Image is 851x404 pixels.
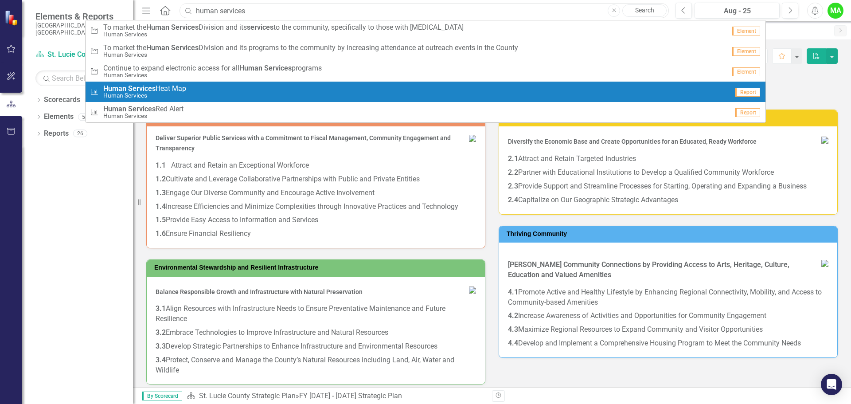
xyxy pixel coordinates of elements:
[103,64,322,72] span: Continue to expand electronic access for all programs
[507,231,833,237] h3: Thriving Community
[103,51,518,58] small: Human Services
[103,105,183,113] span: Red Alert
[86,82,765,102] a: ServicesHeat MapHuman ServicesReport
[156,186,476,200] p: Engage Our Diverse Community and Encourage Active Involvement
[821,260,828,267] img: 7.Thrive.Comm%20small.png
[732,67,760,76] span: Element
[103,113,183,119] small: Human Services
[732,47,760,56] span: Element
[103,24,464,31] span: To market the Division and its to the community, specifically to those with [MEDICAL_DATA]
[35,11,124,22] span: Elements & Reports
[35,50,124,60] a: St. Lucie County Strategic Plan
[156,229,166,238] strong: 1.6
[73,130,87,137] div: 26
[154,264,480,271] h3: Environmental Stewardship and Resilient Infrastructure
[156,288,363,295] span: Balance Responsible Growth and Infrastructure with Natural Preservation
[508,286,828,310] p: Promote Active and Healthy Lifestyle by Enhancing Regional Connectivity, Mobility, and Access to ...
[156,328,166,337] strong: 3.2
[171,161,309,169] span: Attract and Retain an Exceptional Workforce
[78,113,95,121] div: 520
[187,391,485,401] div: »
[508,182,518,190] strong: 2.3
[103,44,518,52] span: To market the Division and its programs to the community by increasing attendance at outreach eve...
[821,137,828,144] img: 5.Adv.Opportunity%20small%20v2.png
[156,302,476,326] p: Align Resources with Infrastructure Needs to Ensure Preventative Maintenance and Future Resilience
[86,61,765,82] a: Continue to expand electronic access for allHuman ServicesprogramsHuman ServicesElement
[103,85,186,93] span: Heat Map
[239,64,262,72] strong: Human
[622,4,667,17] a: Search
[156,342,166,350] strong: 3.3
[156,200,476,214] p: Increase Efficiencies and Minimize Complexities through Innovative Practices and Technology
[156,213,476,227] p: Provide Easy Access to Information and Services
[128,84,156,93] strong: Services
[247,23,273,31] strong: services
[156,216,166,224] strong: 1.5
[156,202,166,211] strong: 1.4
[508,196,518,204] strong: 2.4
[86,102,765,122] a: ServicesRed AlertHuman ServicesReport
[44,95,80,105] a: Scorecards
[199,392,296,400] a: St. Lucie County Strategic Plan
[4,9,20,26] img: ClearPoint Strategy
[732,27,760,35] span: Element
[156,356,166,364] strong: 3.4
[86,41,765,61] a: To market theHuman ServicesDivision and its programs to the community by increasing attendance at...
[469,286,476,294] img: 6.Env.Steward%20small.png
[146,23,169,31] strong: Human
[103,72,322,78] small: Human Services
[128,105,156,113] strong: Services
[469,135,476,142] img: 4.%20Foster.Comm.Trust%20small.png
[508,339,518,347] strong: 4.4
[508,311,518,320] strong: 4.2
[508,193,828,205] p: Capitalize on Our Geographic Strategic Advantages
[142,392,182,400] span: By Scorecard
[508,260,789,279] strong: [PERSON_NAME] Community Connections by Providing Access to Arts, Heritage, Culture, Education and...
[735,108,760,117] span: Report
[35,71,124,86] input: Search Below...
[508,138,757,145] span: Diversify the Economic Base and Create Opportunities for an Educated, Ready Workforce
[508,154,518,163] strong: 2.1
[156,175,166,183] strong: 1.2
[86,20,765,41] a: To market theHuman ServicesDivision and itsservicesto the community, specifically to those with [...
[508,166,828,180] p: Partner with Educational Institutions to Develop a Qualified Community Workforce
[44,112,74,122] a: Elements
[508,325,518,333] strong: 4.3
[44,129,69,139] a: Reports
[299,392,402,400] div: FY [DATE] - [DATE] Strategic Plan
[35,22,124,36] small: [GEOGRAPHIC_DATA], [GEOGRAPHIC_DATA]
[146,43,169,52] strong: Human
[508,168,518,177] strong: 2.2
[508,180,828,193] p: Provide Support and Streamline Processes for Starting, Operating and Expanding a Business
[508,152,828,166] p: Attract and Retain Targeted Industries
[698,6,777,16] div: Aug - 25
[156,340,476,353] p: Develop Strategic Partnerships to Enhance Infrastructure and Environmental Resources
[156,326,476,340] p: Embrace Technologies to Improve Infrastructure and Natural Resources
[156,304,166,313] strong: 3.1
[156,188,166,197] strong: 1.3
[103,31,464,38] small: Human Services
[735,88,760,97] span: Report
[103,92,186,99] small: Human Services
[156,227,476,239] p: Ensure Financial Resiliency
[508,309,828,323] p: Increase Awareness of Activities and Opportunities for Community Engagement
[264,64,292,72] strong: Services
[156,353,476,376] p: Protect, Conserve and Manage the County’s Natural Resources including Land, Air, Water and Wildlife
[508,323,828,337] p: Maximize Regional Resources to Expand Community and Visitor Opportunities
[156,173,476,186] p: Cultivate and Leverage Collaborative Partnerships with Public and Private Entities
[156,134,451,152] span: Deliver Superior Public Services with a Commitment to Fiscal Management, Community Engagement and...
[508,288,518,296] strong: 4.1
[156,161,166,169] strong: 1.1
[171,43,199,52] strong: Services
[828,3,843,19] button: MA
[821,374,842,395] div: Open Intercom Messenger
[695,3,780,19] button: Aug - 25
[180,3,669,19] input: Search ClearPoint...
[171,23,199,31] strong: Services
[508,337,828,349] p: Develop and Implement a Comprehensive Housing Program to Meet the Community Needs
